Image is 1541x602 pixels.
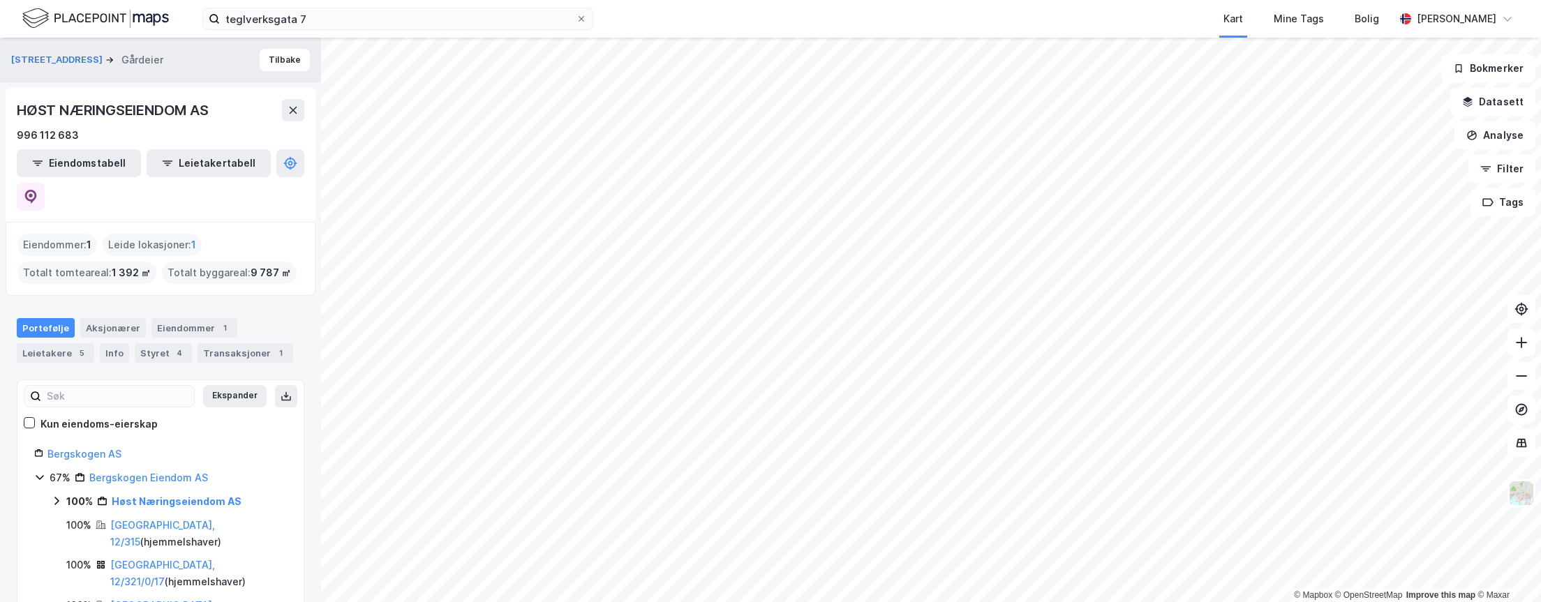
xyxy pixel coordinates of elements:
[47,448,121,460] a: Bergskogen AS
[66,493,93,510] div: 100%
[41,386,194,407] input: Søk
[22,6,169,31] img: logo.f888ab2527a4732fd821a326f86c7f29.svg
[66,557,91,573] div: 100%
[251,264,291,281] span: 9 787 ㎡
[1294,590,1332,600] a: Mapbox
[112,495,241,507] a: Høst Næringseiendom AS
[198,343,293,363] div: Transaksjoner
[1508,480,1535,506] img: Z
[147,149,271,177] button: Leietakertabell
[100,343,129,363] div: Info
[75,346,89,360] div: 5
[1471,535,1541,602] iframe: Chat Widget
[17,149,141,177] button: Eiendomstabell
[110,519,215,548] a: [GEOGRAPHIC_DATA], 12/315
[1441,54,1535,82] button: Bokmerker
[220,8,576,29] input: Søk på adresse, matrikkel, gårdeiere, leietakere eller personer
[17,343,94,363] div: Leietakere
[172,346,186,360] div: 4
[80,318,146,338] div: Aksjonærer
[1471,188,1535,216] button: Tags
[151,318,237,338] div: Eiendommer
[218,321,232,335] div: 1
[1417,10,1496,27] div: [PERSON_NAME]
[87,236,91,253] span: 1
[17,127,79,144] div: 996 112 683
[17,234,97,256] div: Eiendommer :
[110,557,287,590] div: ( hjemmelshaver )
[203,385,267,407] button: Ekspander
[112,264,151,281] span: 1 392 ㎡
[66,517,91,534] div: 100%
[1223,10,1243,27] div: Kart
[11,53,105,67] button: [STREET_ADDRESS]
[89,472,208,483] a: Bergskogen Eiendom AS
[274,346,288,360] div: 1
[17,262,156,284] div: Totalt tomteareal :
[50,469,70,486] div: 67%
[1335,590,1403,600] a: OpenStreetMap
[1274,10,1324,27] div: Mine Tags
[260,49,310,71] button: Tilbake
[1355,10,1379,27] div: Bolig
[1471,535,1541,602] div: Kontrollprogram for chat
[1454,121,1535,149] button: Analyse
[1406,590,1475,600] a: Improve this map
[110,559,215,587] a: [GEOGRAPHIC_DATA], 12/321/0/17
[17,99,211,121] div: HØST NÆRINGSEIENDOM AS
[103,234,202,256] div: Leide lokasjoner :
[135,343,192,363] div: Styret
[162,262,297,284] div: Totalt byggareal :
[1450,88,1535,116] button: Datasett
[191,236,196,253] span: 1
[1468,155,1535,183] button: Filter
[40,416,158,432] div: Kun eiendoms-eierskap
[121,52,163,68] div: Gårdeier
[17,318,75,338] div: Portefølje
[110,517,287,550] div: ( hjemmelshaver )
